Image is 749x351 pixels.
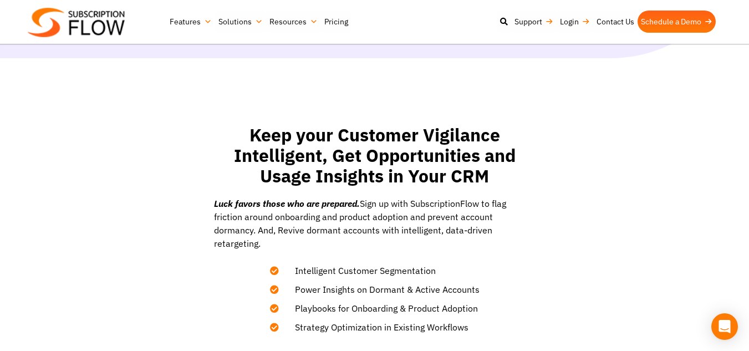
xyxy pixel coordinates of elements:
[166,11,215,33] a: Features
[557,11,593,33] a: Login
[281,283,480,296] span: Power Insights on Dormant & Active Accounts
[266,11,321,33] a: Resources
[28,8,125,37] img: Subscriptionflow
[321,11,351,33] a: Pricing
[593,11,638,33] a: Contact Us
[281,302,478,315] span: Playbooks for Onboarding & Product Adoption
[214,198,360,209] em: Luck favors those who are prepared.
[511,11,557,33] a: Support
[638,11,716,33] a: Schedule a Demo
[215,11,266,33] a: Solutions
[281,321,468,334] span: Strategy Optimization in Existing Workflows
[711,313,738,340] div: Open Intercom Messenger
[214,197,536,250] p: Sign up with SubscriptionFlow to flag friction around onboarding and product adoption and prevent...
[214,125,536,186] h2: Keep your Customer Vigilance Intelligent, Get Opportunities and Usage Insights in Your CRM
[281,264,436,277] span: Intelligent Customer Segmentation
